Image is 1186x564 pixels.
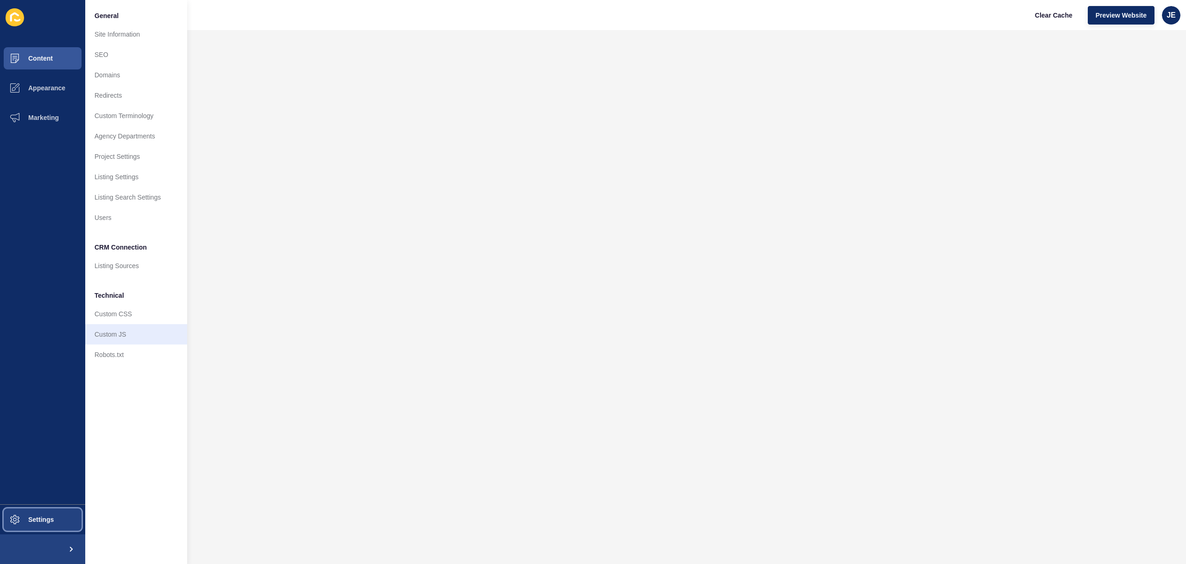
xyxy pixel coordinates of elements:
span: Clear Cache [1035,11,1072,20]
a: Users [85,207,187,228]
a: Custom CSS [85,304,187,324]
a: SEO [85,44,187,65]
button: Preview Website [1088,6,1154,25]
a: Listing Settings [85,167,187,187]
a: Domains [85,65,187,85]
a: Redirects [85,85,187,106]
a: Project Settings [85,146,187,167]
a: Listing Search Settings [85,187,187,207]
span: Technical [95,291,124,300]
span: JE [1167,11,1176,20]
span: Preview Website [1096,11,1147,20]
button: Clear Cache [1027,6,1080,25]
a: Custom JS [85,324,187,345]
span: General [95,11,119,20]
a: Agency Departments [85,126,187,146]
a: Listing Sources [85,256,187,276]
a: Custom Terminology [85,106,187,126]
a: Site Information [85,24,187,44]
a: Robots.txt [85,345,187,365]
span: CRM Connection [95,243,147,252]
